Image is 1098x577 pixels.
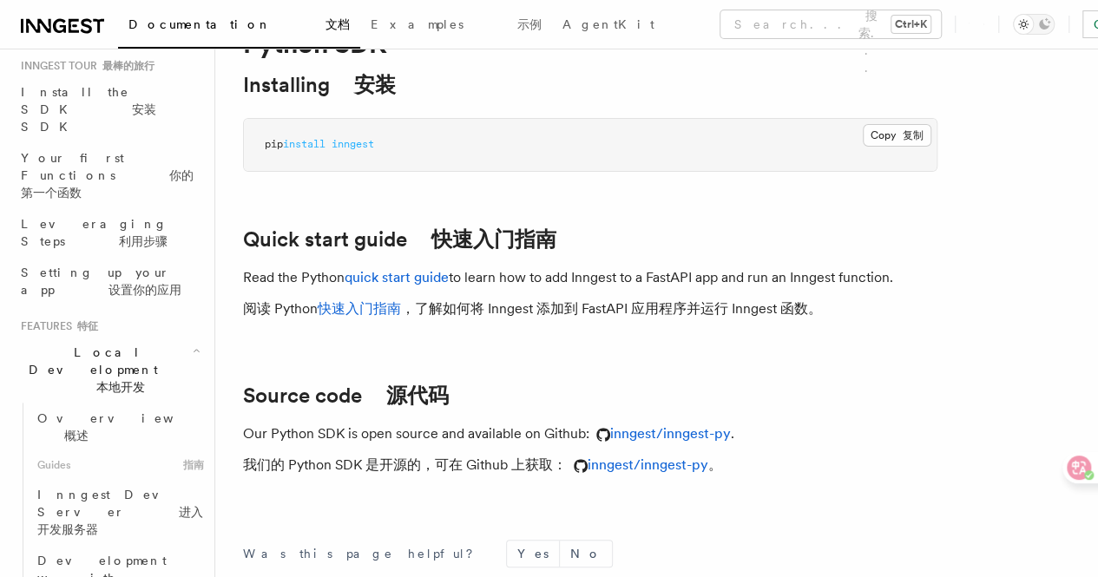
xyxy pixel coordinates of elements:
button: Yes [507,541,559,567]
span: AgentKit [562,17,654,31]
button: Search... 搜索...Ctrl+K [720,10,941,38]
font: 快速入门指南 [431,226,556,252]
a: Install the SDK 安装 SDK [14,76,204,142]
p: Read the Python to learn how to add Inngest to a FastAPI app and run an Inngest function. [243,266,937,328]
span: Leveraging Steps [21,217,168,248]
span: Guides [30,451,204,479]
a: Inngest Dev Server 进入开发服务器 [30,479,204,545]
a: AgentKit [552,5,665,47]
button: Toggle dark mode [1013,14,1055,35]
font: 特征 [77,320,98,332]
font: 概述 [64,429,89,443]
a: inngest/inngest-py [567,456,708,473]
span: Documentation [128,17,350,31]
button: Copy 复制 [863,124,931,147]
span: install [283,138,325,150]
span: Setting up your app [21,266,181,297]
a: Installing 安装 [243,73,396,97]
span: pip [265,138,283,150]
font: 我们的 Python SDK 是开源的，可在 Github 上获取： 。 [243,456,722,473]
a: Examples 示例 [360,5,552,47]
a: Overview 概述 [30,403,204,451]
p: Was this page helpful? [243,545,485,562]
kbd: Ctrl+K [891,16,930,33]
font: 安装 [354,72,396,97]
font: 本地开发 [96,380,145,394]
a: quick start guide [345,269,449,285]
a: Leveraging Steps 利用步骤 [14,208,204,257]
a: Documentation 文档 [118,5,360,49]
p: Our Python SDK is open source and available on Github: . [243,422,937,484]
a: Setting up your app 设置你的应用 [14,257,204,305]
span: Overview [37,411,243,443]
font: 示例 [517,17,542,31]
font: 阅读 Python ，了解如何将 Inngest 添加到 FastAPI 应用程序并运行 Inngest 函数。 [243,300,822,317]
span: Install the SDK [21,85,156,134]
font: 源代码 [386,383,449,408]
font: 利用步骤 [119,234,168,248]
button: No [560,541,612,567]
span: Inngest Dev Server [37,488,203,536]
a: Source code 源代码 [243,384,449,408]
font: 指南 [183,459,204,471]
font: 设置你的应用 [108,283,181,297]
span: Your first Functions [21,151,194,200]
font: 搜索... [858,9,884,75]
a: Your first Functions 你的第一个函数 [14,142,204,208]
span: inngest [332,138,374,150]
button: Local Development 本地开发 [14,337,204,403]
span: Local Development [14,344,193,396]
font: 文档 [325,17,350,31]
span: Features [14,319,98,333]
span: Inngest tour [14,59,155,73]
span: Examples [371,17,542,31]
font: 最棒的旅行 [102,60,155,72]
a: 快速入门指南 [318,300,401,317]
a: Quick start guide 快速入门指南 [243,227,556,252]
a: inngest/inngest-py [589,425,731,442]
